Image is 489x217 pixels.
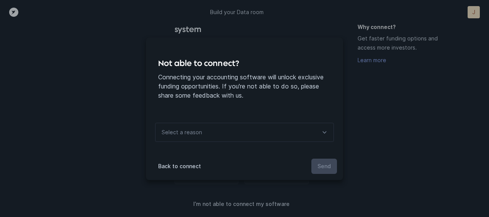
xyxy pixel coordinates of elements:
[162,128,202,137] p: Select a reason
[158,72,331,100] p: Connecting your accounting software will unlock exclusive funding opportunities. If you're not ab...
[158,162,201,171] p: Back to connect
[158,57,331,69] h4: Not able to connect?
[311,159,337,174] button: Send
[152,159,207,174] button: Back to connect
[317,162,331,171] p: Send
